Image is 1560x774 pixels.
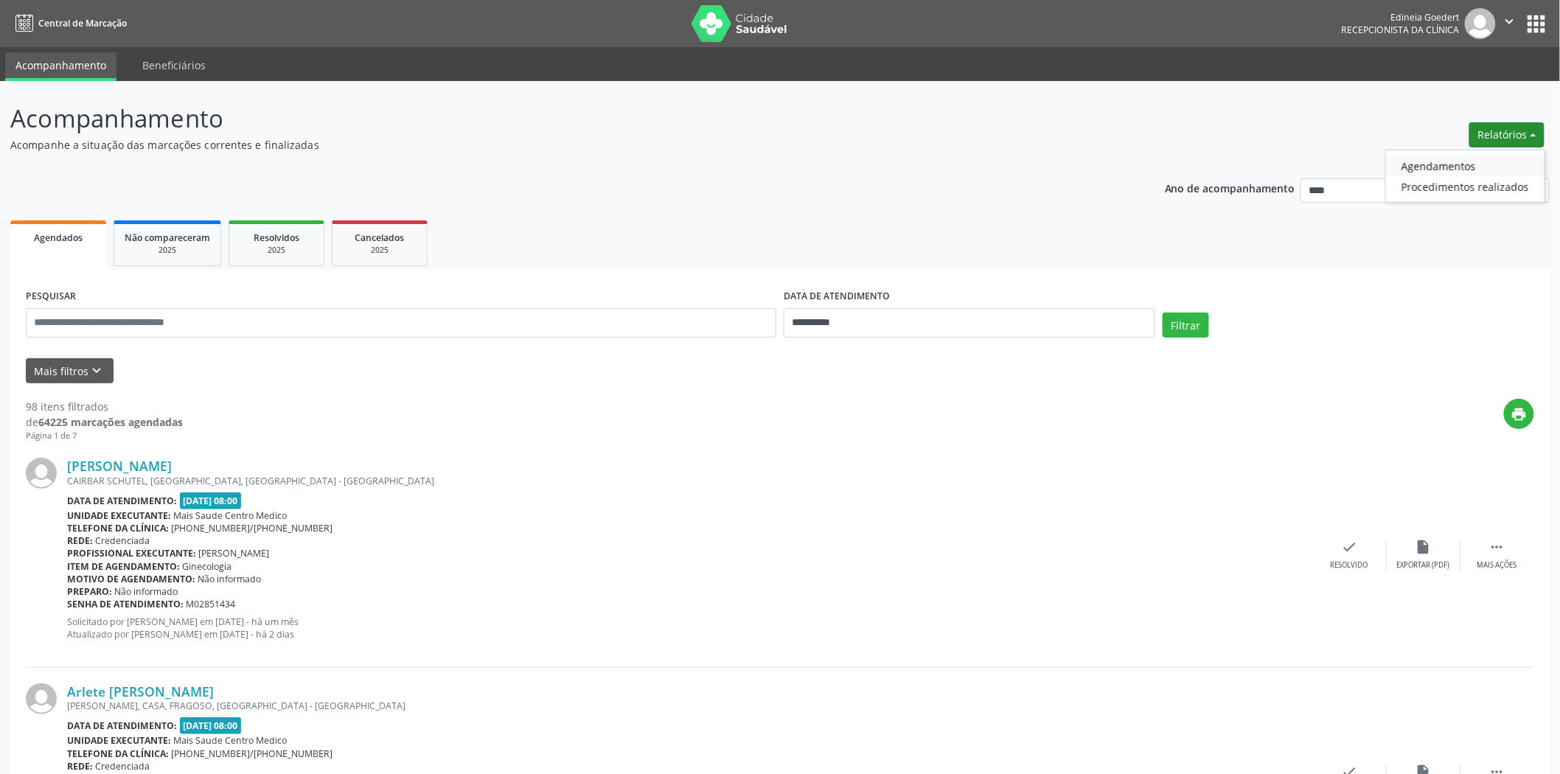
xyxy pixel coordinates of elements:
div: Resolvido [1331,560,1368,571]
b: Unidade executante: [67,509,171,522]
span: Credenciada [96,760,150,773]
img: img [26,458,57,489]
i: insert_drive_file [1416,539,1432,555]
i:  [1489,539,1505,555]
span: Resolvidos [254,231,299,244]
span: [PERSON_NAME] [199,547,270,559]
span: Não informado [115,585,178,598]
b: Rede: [67,760,93,773]
b: Motivo de agendamento: [67,573,195,585]
div: Edineia Goedert [1342,11,1460,24]
label: PESQUISAR [26,285,76,308]
span: [PHONE_NUMBER]/[PHONE_NUMBER] [172,747,333,760]
img: img [1465,8,1496,39]
div: 2025 [343,245,417,256]
span: [DATE] 08:00 [180,717,242,734]
span: Recepcionista da clínica [1342,24,1460,36]
button: Filtrar [1163,313,1209,338]
div: 2025 [240,245,313,256]
span: Central de Marcação [38,17,127,29]
p: Acompanhamento [10,100,1088,137]
i: keyboard_arrow_down [89,363,105,379]
label: DATA DE ATENDIMENTO [784,285,890,308]
div: Exportar (PDF) [1397,560,1450,571]
a: Beneficiários [132,52,216,78]
span: M02851434 [187,598,236,610]
b: Unidade executante: [67,734,171,747]
a: [PERSON_NAME] [67,458,172,474]
p: Ano de acompanhamento [1165,178,1295,197]
span: Não informado [198,573,262,585]
strong: 64225 marcações agendadas [38,415,183,429]
i: check [1342,539,1358,555]
button: Relatórios [1469,122,1545,147]
span: [DATE] 08:00 [180,492,242,509]
b: Telefone da clínica: [67,522,169,534]
span: Não compareceram [125,231,210,244]
div: 98 itens filtrados [26,399,183,414]
span: Mais Saude Centro Medico [174,509,288,522]
div: de [26,414,183,430]
p: Solicitado por [PERSON_NAME] em [DATE] - há um mês Atualizado por [PERSON_NAME] em [DATE] - há 2 ... [67,616,1313,641]
button: apps [1524,11,1550,37]
span: Credenciada [96,534,150,547]
img: img [26,683,57,714]
b: Item de agendamento: [67,560,180,573]
div: Página 1 de 7 [26,430,183,442]
a: Arlete [PERSON_NAME] [67,683,214,700]
b: Profissional executante: [67,547,196,559]
i:  [1502,13,1518,29]
a: Acompanhamento [5,52,116,81]
div: 2025 [125,245,210,256]
a: Agendamentos [1386,156,1545,176]
span: Ginecologia [183,560,232,573]
i: print [1511,406,1528,422]
div: Mais ações [1477,560,1517,571]
div: [PERSON_NAME], CASA, FRAGOSO, [GEOGRAPHIC_DATA] - [GEOGRAPHIC_DATA] [67,700,1313,712]
b: Data de atendimento: [67,719,177,732]
ul: Relatórios [1385,150,1545,203]
b: Rede: [67,534,93,547]
p: Acompanhe a situação das marcações correntes e finalizadas [10,137,1088,153]
span: Cancelados [355,231,405,244]
button: print [1504,399,1534,429]
button: Mais filtroskeyboard_arrow_down [26,358,114,384]
b: Data de atendimento: [67,495,177,507]
a: Central de Marcação [10,11,127,35]
button:  [1496,8,1524,39]
b: Preparo: [67,585,112,598]
span: Agendados [34,231,83,244]
b: Telefone da clínica: [67,747,169,760]
div: CAIRBAR SCHUTEL, [GEOGRAPHIC_DATA], [GEOGRAPHIC_DATA] - [GEOGRAPHIC_DATA] [67,475,1313,487]
span: Mais Saude Centro Medico [174,734,288,747]
span: [PHONE_NUMBER]/[PHONE_NUMBER] [172,522,333,534]
a: Procedimentos realizados [1386,176,1545,197]
b: Senha de atendimento: [67,598,184,610]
